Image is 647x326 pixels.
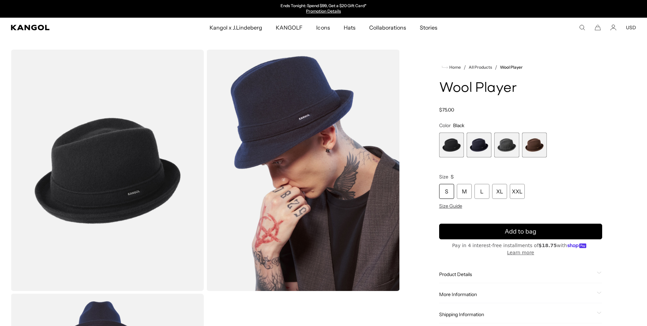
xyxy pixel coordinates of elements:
[439,133,464,157] div: 1 of 4
[254,3,394,14] div: Announcement
[467,133,491,157] div: 2 of 4
[492,63,497,71] li: /
[492,184,507,199] div: XL
[306,8,341,14] a: Promotion Details
[439,291,594,297] span: More Information
[453,122,464,128] span: Black
[595,24,601,31] button: Cart
[276,18,303,37] span: KANGOLF
[439,107,454,113] span: $75.00
[439,133,464,157] label: Black
[474,184,489,199] div: L
[505,227,536,236] span: Add to bag
[413,18,444,37] a: Stories
[206,50,399,291] img: dark-blue
[439,63,602,71] nav: breadcrumbs
[442,64,461,70] a: Home
[610,24,616,31] a: Account
[451,174,454,180] span: S
[362,18,413,37] a: Collaborations
[11,25,139,30] a: Kangol
[11,50,204,291] img: color-black
[210,18,263,37] span: Kangol x J.Lindeberg
[494,133,519,157] label: Dark Flannel
[269,18,309,37] a: KANGOLF
[500,65,523,70] a: Wool Player
[439,311,594,318] span: Shipping Information
[316,18,330,37] span: Icons
[461,63,466,71] li: /
[439,271,594,277] span: Product Details
[439,122,451,128] span: Color
[254,3,394,14] div: 1 of 2
[439,81,602,96] h1: Wool Player
[281,3,366,9] p: Ends Tonight: Spend $99, Get a $20 Gift Card*
[439,174,448,180] span: Size
[439,203,462,209] span: Size Guide
[448,65,461,70] span: Home
[420,18,437,37] span: Stories
[369,18,406,37] span: Collaborations
[579,24,585,31] summary: Search here
[439,224,602,239] button: Add to bag
[254,3,394,14] slideshow-component: Announcement bar
[457,184,472,199] div: M
[469,65,492,70] a: All Products
[522,133,547,157] label: Tobacco
[309,18,337,37] a: Icons
[626,24,636,31] button: USD
[510,184,525,199] div: XXL
[522,133,547,157] div: 4 of 4
[203,18,269,37] a: Kangol x J.Lindeberg
[344,18,356,37] span: Hats
[439,184,454,199] div: S
[467,133,491,157] label: Dark Blue
[337,18,362,37] a: Hats
[494,133,519,157] div: 3 of 4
